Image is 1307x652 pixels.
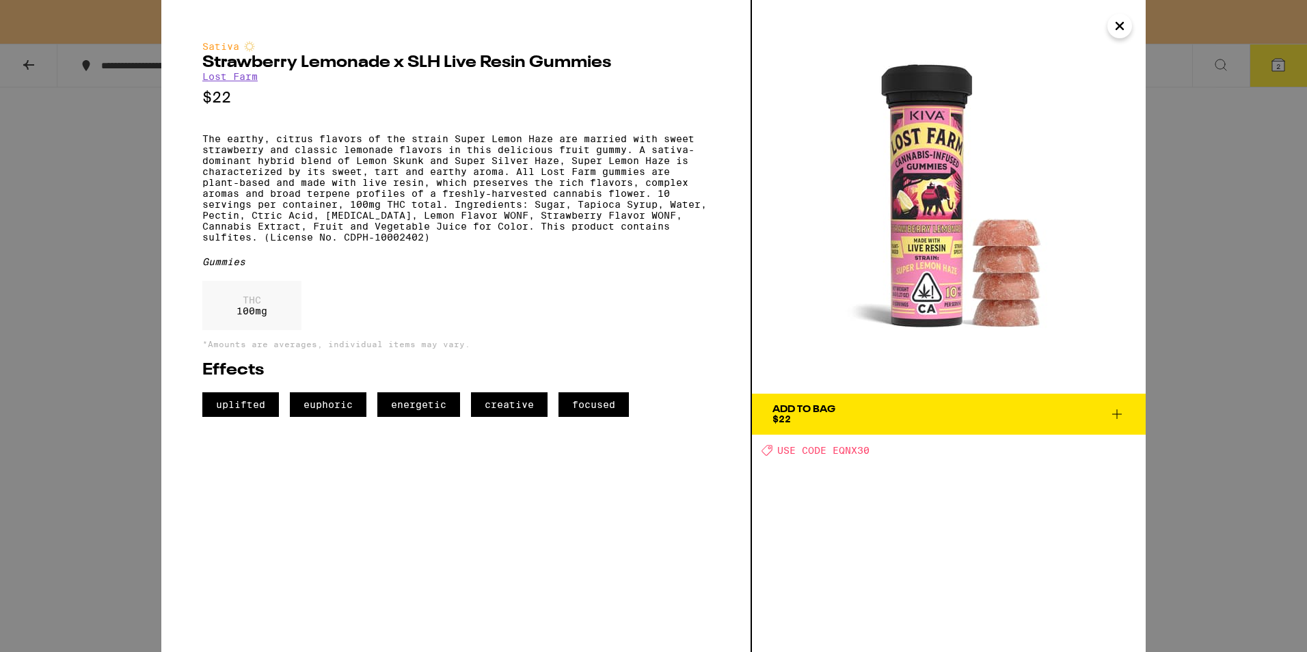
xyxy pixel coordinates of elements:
[752,394,1146,435] button: Add To Bag$22
[202,362,710,379] h2: Effects
[202,256,710,267] div: Gummies
[202,133,710,243] p: The earthy, citrus flavors of the strain Super Lemon Haze are married with sweet strawberry and c...
[202,71,258,82] a: Lost Farm
[8,10,98,21] span: Hi. Need any help?
[202,281,301,330] div: 100 mg
[202,340,710,349] p: *Amounts are averages, individual items may vary.
[202,55,710,71] h2: Strawberry Lemonade x SLH Live Resin Gummies
[1107,14,1132,38] button: Close
[772,405,835,414] div: Add To Bag
[237,295,267,305] p: THC
[471,392,548,417] span: creative
[202,89,710,106] p: $22
[202,41,710,52] div: Sativa
[777,445,870,456] span: USE CODE EQNX30
[290,392,366,417] span: euphoric
[202,392,279,417] span: uplifted
[377,392,460,417] span: energetic
[244,41,255,52] img: sativaColor.svg
[558,392,629,417] span: focused
[772,413,791,424] span: $22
